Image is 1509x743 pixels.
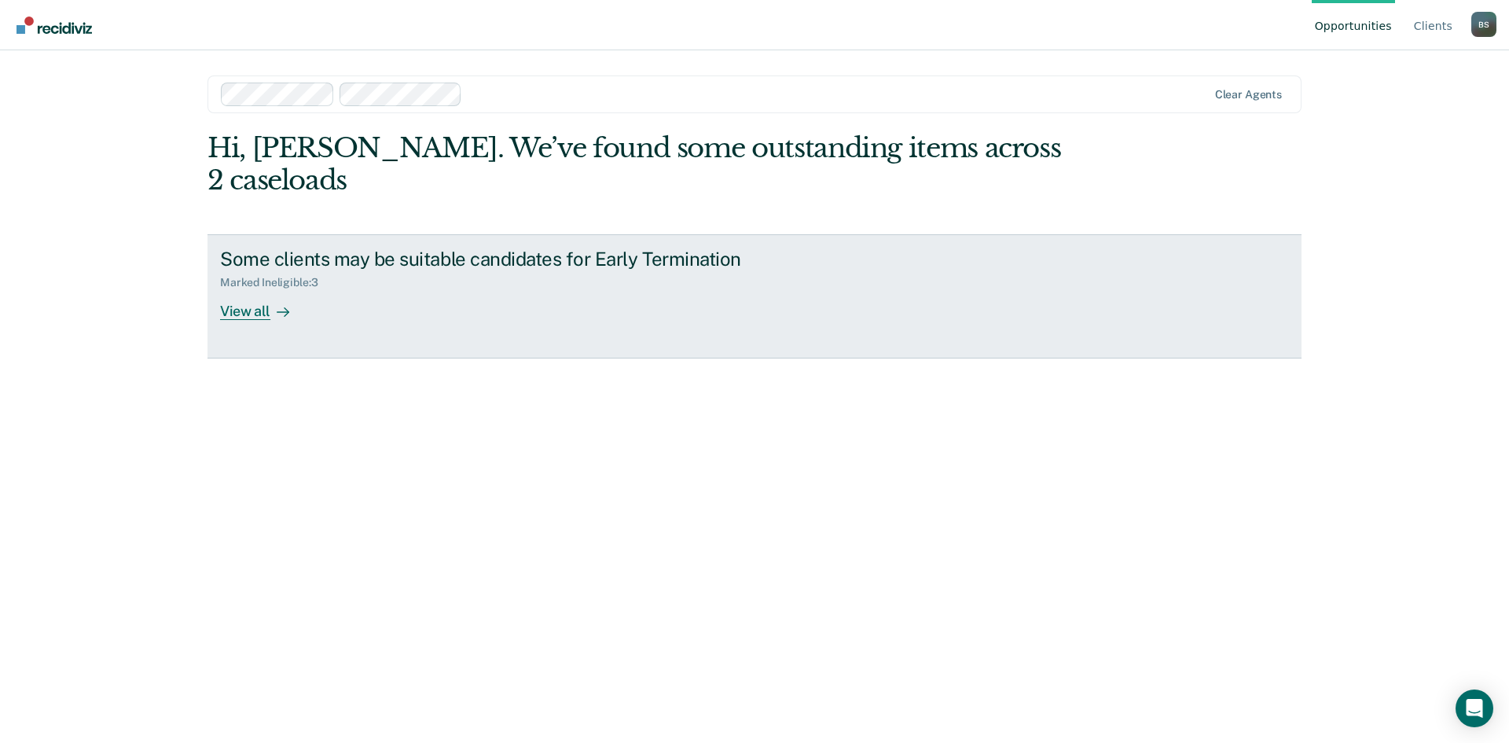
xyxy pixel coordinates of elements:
div: B S [1471,12,1496,37]
div: Some clients may be suitable candidates for Early Termination [220,248,772,270]
div: Open Intercom Messenger [1456,690,1493,727]
div: Hi, [PERSON_NAME]. We’ve found some outstanding items across 2 caseloads [207,132,1083,197]
img: Recidiviz [17,17,92,34]
button: Profile dropdown button [1471,12,1496,37]
div: Clear agents [1215,88,1282,101]
a: Some clients may be suitable candidates for Early TerminationMarked Ineligible:3View all [207,234,1302,359]
div: View all [220,289,308,320]
div: Marked Ineligible : 3 [220,276,330,289]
